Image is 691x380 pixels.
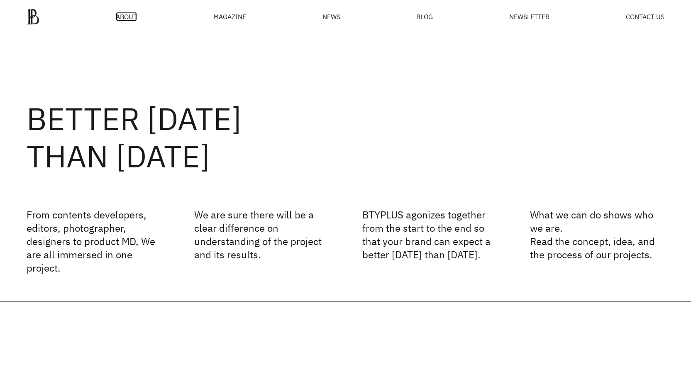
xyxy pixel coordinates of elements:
[27,100,664,175] h2: BETTER [DATE] THAN [DATE]
[416,13,433,20] a: BLOG
[322,13,340,20] a: NEWS
[362,208,497,275] p: BTYPLUS agonizes together from the start to the end so that your brand can expect a better [DATE]...
[626,13,664,20] a: CONTACT US
[509,13,549,20] a: NEWSLETTER
[213,13,246,20] div: MAGAZINE
[116,13,137,20] a: ABOUT
[194,208,329,275] p: We are sure there will be a clear difference on understanding of the project and its results.
[27,208,161,275] p: From contents developers, editors, photographer, designers to product MD, We are all immersed in ...
[27,8,39,25] img: ba379d5522eb3.png
[530,208,664,275] p: What we can do shows who we are. Read the concept, idea, and the process of our projects.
